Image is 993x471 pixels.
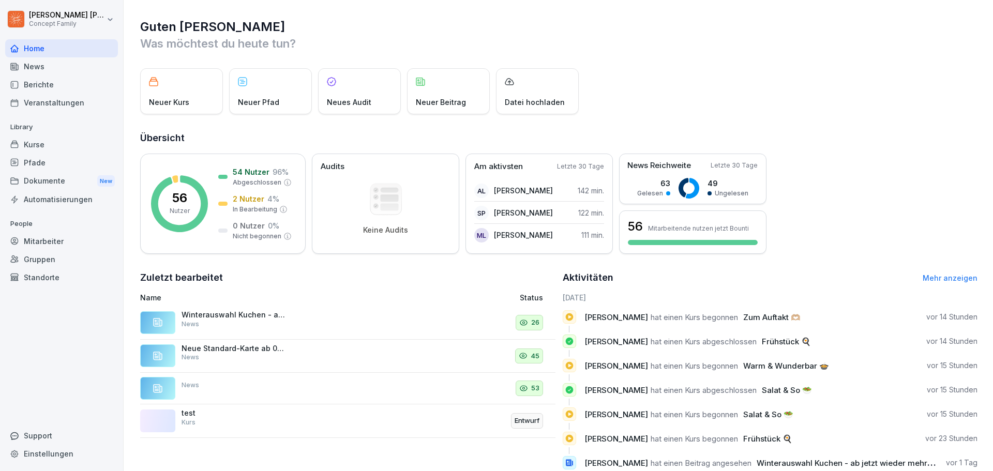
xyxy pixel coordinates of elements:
[925,433,977,444] p: vor 23 Stunden
[648,224,749,232] p: Mitarbeitende nutzen jetzt Bounti
[140,35,977,52] p: Was möchtest du heute tun?
[5,268,118,286] a: Standorte
[515,416,539,426] p: Entwurf
[5,94,118,112] a: Veranstaltungen
[584,409,648,419] span: [PERSON_NAME]
[140,270,555,285] h2: Zuletzt bearbeitet
[5,427,118,445] div: Support
[531,351,539,361] p: 45
[233,166,269,177] p: 54 Nutzer
[762,337,811,346] span: Frühstück 🍳
[494,185,553,196] p: [PERSON_NAME]
[743,312,801,322] span: Zum Auftakt 🫶🏼
[628,218,643,235] h3: 56
[182,418,195,427] p: Kurs
[233,220,265,231] p: 0 Nutzer
[584,434,648,444] span: [PERSON_NAME]
[5,119,118,135] p: Library
[170,206,190,216] p: Nutzer
[5,57,118,75] a: News
[927,360,977,371] p: vor 15 Stunden
[29,20,104,27] p: Concept Family
[743,361,829,371] span: Warm & Wunderbar 🍲
[651,385,757,395] span: hat einen Kurs abgeschlossen
[140,373,555,404] a: News53
[172,192,187,204] p: 56
[651,312,738,322] span: hat einen Kurs begonnen
[627,160,691,172] p: News Reichweite
[29,11,104,20] p: [PERSON_NAME] [PERSON_NAME]
[140,340,555,373] a: Neue Standard-Karte ab 06.10. Bar-/ Küchenbuch siehe DokumenteNews45
[637,178,670,189] p: 63
[5,135,118,154] a: Kurse
[97,175,115,187] div: New
[578,207,604,218] p: 122 min.
[584,361,648,371] span: [PERSON_NAME]
[5,172,118,191] a: DokumenteNew
[651,409,738,419] span: hat einen Kurs begonnen
[926,336,977,346] p: vor 14 Stunden
[140,306,555,340] a: Winterauswahl Kuchen - ab jetzt wieder mehr Kuchen auftauen (unter der Woche mind. 1 pro Sorte | ...
[5,216,118,232] p: People
[711,161,758,170] p: Letzte 30 Tage
[494,207,553,218] p: [PERSON_NAME]
[563,292,978,303] h6: [DATE]
[474,206,489,220] div: SP
[581,230,604,240] p: 111 min.
[5,154,118,172] a: Pfade
[474,161,523,173] p: Am aktivsten
[474,184,489,198] div: AL
[363,225,408,235] p: Keine Audits
[182,353,199,362] p: News
[233,205,277,214] p: In Bearbeitung
[5,445,118,463] a: Einstellungen
[584,458,648,468] span: [PERSON_NAME]
[531,317,539,328] p: 26
[563,270,613,285] h2: Aktivitäten
[743,434,792,444] span: Frühstück 🍳
[149,97,189,108] p: Neuer Kurs
[505,97,565,108] p: Datei hochladen
[923,274,977,282] a: Mehr anzeigen
[233,193,264,204] p: 2 Nutzer
[474,228,489,242] div: ML
[182,344,285,353] p: Neue Standard-Karte ab 06.10. Bar-/ Küchenbuch siehe Dokumente
[520,292,543,303] p: Status
[238,97,279,108] p: Neuer Pfad
[651,458,751,468] span: hat einen Beitrag angesehen
[708,178,748,189] p: 49
[5,75,118,94] div: Berichte
[267,193,279,204] p: 4 %
[5,39,118,57] div: Home
[140,19,977,35] h1: Guten [PERSON_NAME]
[557,162,604,171] p: Letzte 30 Tage
[927,385,977,395] p: vor 15 Stunden
[926,312,977,322] p: vor 14 Stunden
[5,172,118,191] div: Dokumente
[140,404,555,438] a: testKursEntwurf
[584,337,648,346] span: [PERSON_NAME]
[268,220,279,231] p: 0 %
[327,97,371,108] p: Neues Audit
[578,185,604,196] p: 142 min.
[651,434,738,444] span: hat einen Kurs begonnen
[5,232,118,250] a: Mitarbeiter
[233,232,281,241] p: Nicht begonnen
[5,250,118,268] a: Gruppen
[5,190,118,208] a: Automatisierungen
[531,383,539,393] p: 53
[140,292,400,303] p: Name
[584,312,648,322] span: [PERSON_NAME]
[743,409,793,419] span: Salat & So 🥗
[715,189,748,198] p: Ungelesen
[321,161,344,173] p: Audits
[651,361,738,371] span: hat einen Kurs begonnen
[762,385,812,395] span: Salat & So 🥗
